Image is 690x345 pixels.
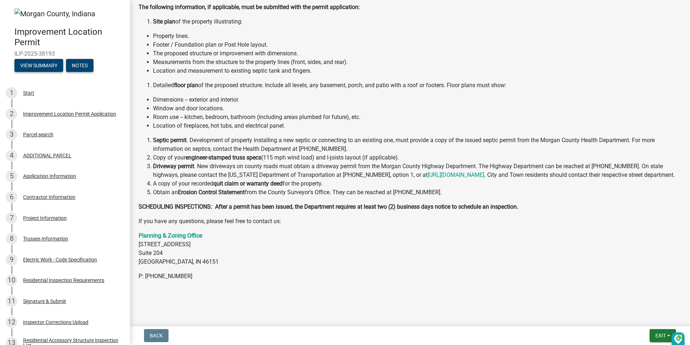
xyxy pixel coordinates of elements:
button: Notes [66,59,93,72]
li: Location and measurement to existing septic tank and fingers. [153,67,681,75]
div: Contractor Information [23,195,75,200]
strong: The following information, if applicable, must be submitted with the permit application: [139,4,360,10]
li: Footer / Foundation plan or Post Hole layout. [153,41,681,49]
div: Signature & Submit [23,299,66,304]
div: 8 [6,233,17,244]
li: . Development of property installing a new septic or connecting to an existing one, must provide ... [153,136,681,153]
div: Application Information [23,174,76,179]
div: 4 [6,150,17,161]
div: Trusses Information [23,236,68,241]
strong: Erosion Control Statement [178,189,245,196]
span: Back [150,333,163,338]
li: Dimensions -- exterior and interior. [153,95,681,104]
li: Room use -- kitchen, bedroom, bathroom (including areas plumbed for future), etc. [153,113,681,122]
div: Residential Inspection Requirements [23,278,104,283]
div: 6 [6,191,17,203]
div: 11 [6,295,17,307]
li: Copy of your (115 mph wind load) and I-joists layout (if applicable). [153,153,681,162]
li: The proposed structure or improvement with dimensions. [153,49,681,58]
div: Parcel search [23,132,53,137]
strong: Driveway permit [153,163,194,170]
a: [URL][DOMAIN_NAME] [428,171,484,178]
li: Measurements from the structure to the property lines (front, sides, and rear). [153,58,681,67]
div: 2 [6,108,17,120]
strong: SCHEDULING INSPECTIONS: After a permit has been issued, the Department requires at least two (2) ... [139,203,518,210]
li: Detailed of the proposed structure. Include all levels, any basement, porch, and patio with a roo... [153,81,681,90]
strong: Site plan [153,18,175,25]
wm-modal-confirm: Notes [66,63,93,69]
a: Planning & Zoning Office [139,232,202,239]
h4: Improvement Location Permit [14,27,124,48]
div: 3 [6,129,17,140]
p: [STREET_ADDRESS] Suite 204 [GEOGRAPHIC_DATA], IN 46151 [139,231,681,266]
div: Inspector Corrections Upload [23,320,88,325]
li: Window and door locations. [153,104,681,113]
span: ILP-2025-38193 [14,50,115,57]
span: Exit [655,333,666,338]
div: Improvement Location Permit Application [23,111,116,116]
div: 9 [6,254,17,265]
strong: quit claim or warranty deed [213,180,283,187]
strong: Septic permit [153,137,187,144]
div: 10 [6,274,17,286]
div: Start [23,90,34,95]
div: 12 [6,316,17,328]
div: Electric Work - Code Specification [23,257,97,262]
li: Obtain an from the County Surveyor's Office. They can be reached at [PHONE_NUMBER]. [153,188,681,197]
strong: engineer-stamped truss specs [185,154,261,161]
li: . New driveways on county roads must obtain a driveway permit from the Morgan County Highway Depa... [153,162,681,179]
li: Location of fireplaces, hot tubs, and electrical panel. [153,122,681,130]
div: Project Information [23,216,67,221]
div: 5 [6,170,17,182]
div: 7 [6,212,17,224]
img: DzVsEph+IJtmAAAAAElFTkSuQmCC [674,335,682,344]
wm-modal-confirm: Summary [14,63,63,69]
img: Morgan County, Indiana [14,8,95,19]
button: View Summary [14,59,63,72]
li: of the property illustrating: [153,17,681,26]
strong: floor plan [174,82,198,89]
li: Property lines. [153,32,681,41]
p: If you have any questions, please feel free to contact us: [139,217,681,226]
li: A copy of your recorded for the property. [153,179,681,188]
button: Exit [650,329,676,342]
p: P: [PHONE_NUMBER] [139,272,681,281]
div: ADDITIONAL PARCEL [23,153,71,158]
div: 1 [6,87,17,99]
button: Back [144,329,169,342]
